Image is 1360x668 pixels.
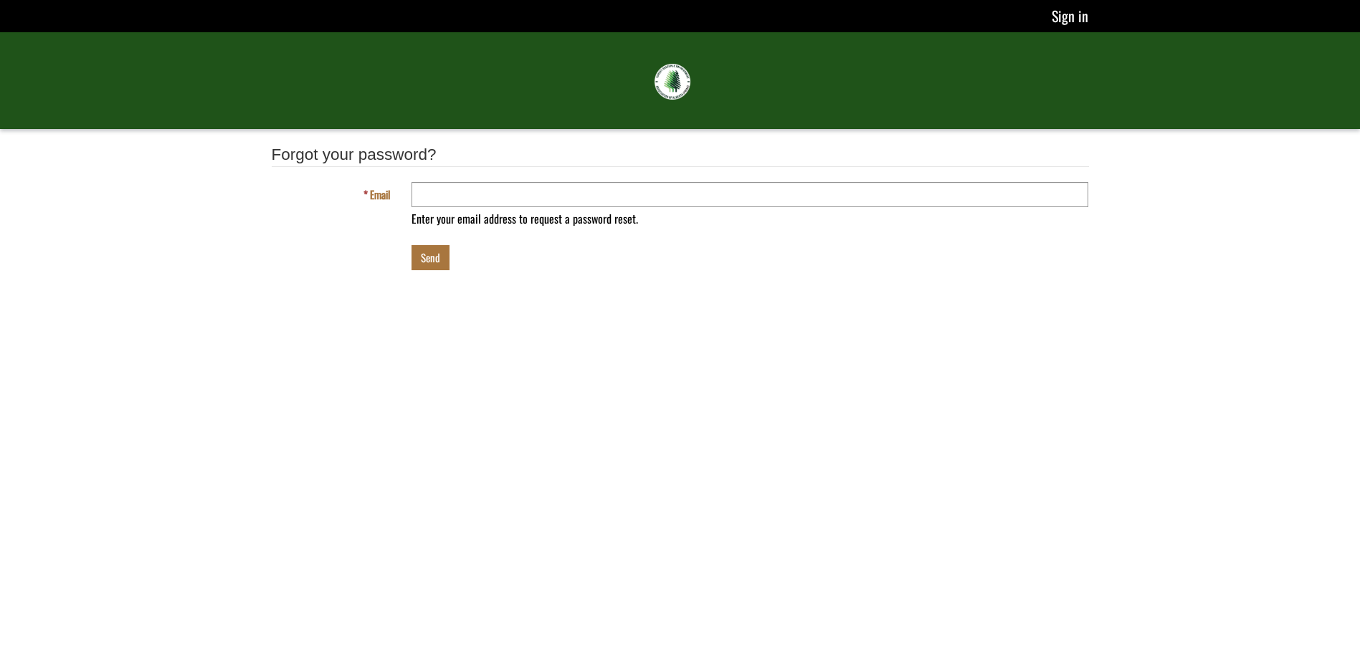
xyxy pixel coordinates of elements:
a: Sign in [1052,5,1088,27]
span: Forgot your password? [272,145,437,163]
img: FRIAA Submissions Portal [655,64,690,100]
span: Enter your email address to request a password reset. [412,210,638,227]
button: Send [412,245,450,270]
span: Email [370,186,390,202]
input: Email is a required field. [412,182,1089,207]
